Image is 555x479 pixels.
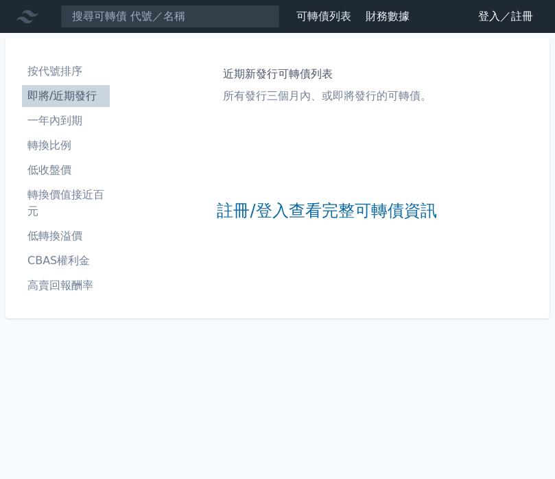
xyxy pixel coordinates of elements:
a: 一年內到期 [22,110,110,132]
li: 低轉換溢價 [22,228,110,244]
a: 即將/近期發行 [22,85,110,107]
li: 轉換比例 [22,137,110,154]
a: CBAS權利金 [22,250,110,272]
input: 搜尋可轉債 代號／名稱 [60,5,280,28]
h1: 近期新發行可轉債列表 [223,66,432,82]
li: 即將/近期發行 [22,88,110,104]
a: 註冊/登入查看完整可轉債資訊 [217,200,436,222]
p: 所有發行三個月內、或即將發行的可轉債。 [223,88,432,104]
a: 轉換比例 [22,135,110,156]
a: 低轉換溢價 [22,225,110,247]
a: 轉換價值接近百元 [22,184,110,222]
a: 登入／註冊 [467,5,544,27]
a: 按代號排序 [22,60,110,82]
li: CBAS權利金 [22,253,110,269]
a: 低收盤價 [22,159,110,181]
a: 高賣回報酬率 [22,274,110,296]
li: 低收盤價 [22,162,110,178]
li: 按代號排序 [22,63,110,80]
a: 財務數據 [366,10,410,23]
li: 一年內到期 [22,113,110,129]
a: 可轉債列表 [296,10,351,23]
li: 轉換價值接近百元 [22,187,110,220]
li: 高賣回報酬率 [22,277,110,294]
